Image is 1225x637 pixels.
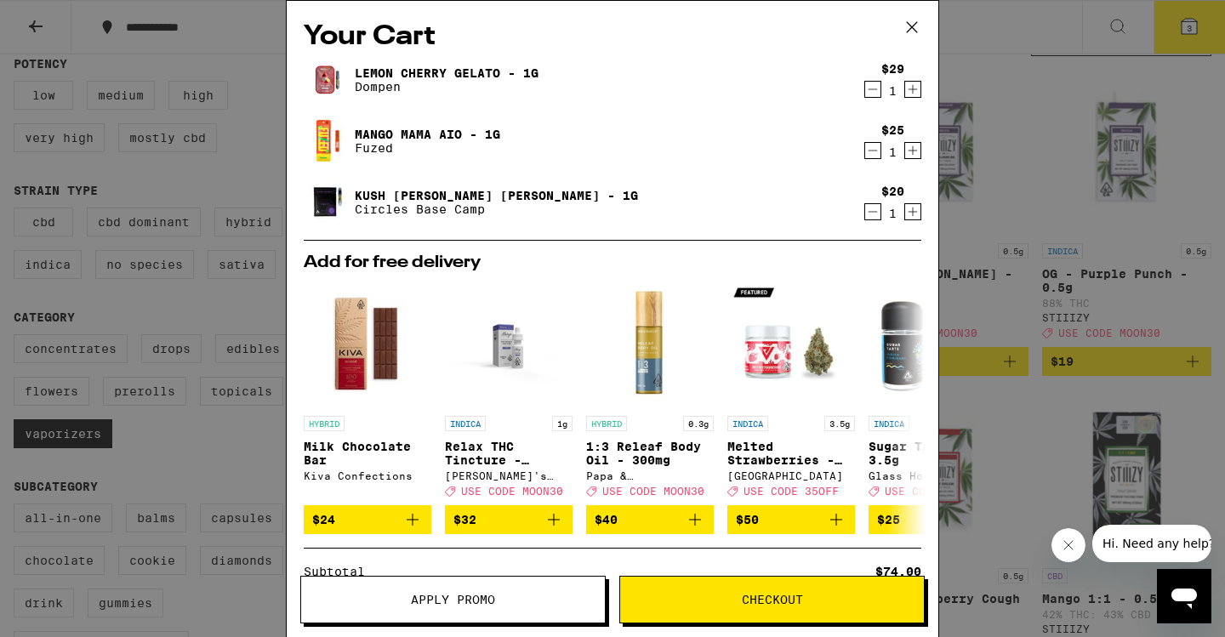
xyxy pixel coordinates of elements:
[869,505,996,534] button: Add to bag
[300,576,606,623] button: Apply Promo
[683,416,714,431] p: 0.3g
[877,513,900,526] span: $25
[445,470,573,481] div: [PERSON_NAME]'s Medicinals
[736,513,759,526] span: $50
[304,470,431,481] div: Kiva Confections
[304,280,431,407] img: Kiva Confections - Milk Chocolate Bar
[586,505,714,534] button: Add to bag
[881,62,904,76] div: $29
[869,440,996,467] p: Sugar Tarts - 3.5g
[727,280,855,505] a: Open page for Melted Strawberries - 3.5g from Ember Valley
[864,81,881,98] button: Decrement
[304,254,921,271] h2: Add for free delivery
[595,513,618,526] span: $40
[864,142,881,159] button: Decrement
[744,486,839,497] span: USE CODE 35OFF
[355,141,500,155] p: Fuzed
[552,416,573,431] p: 1g
[824,416,855,431] p: 3.5g
[445,416,486,431] p: INDICA
[1157,569,1211,623] iframe: Button to launch messaging window
[445,280,573,505] a: Open page for Relax THC Tincture - 1000mg from Mary's Medicinals
[10,12,122,26] span: Hi. Need any help?
[304,505,431,534] button: Add to bag
[727,470,855,481] div: [GEOGRAPHIC_DATA]
[586,416,627,431] p: HYBRID
[869,470,996,481] div: Glass House
[904,203,921,220] button: Increment
[727,440,855,467] p: Melted Strawberries - 3.5g
[304,440,431,467] p: Milk Chocolate Bar
[727,416,768,431] p: INDICA
[881,185,904,198] div: $20
[304,56,351,104] img: Lemon Cherry Gelato - 1g
[864,203,881,220] button: Decrement
[869,280,996,407] img: Glass House - Sugar Tarts - 3.5g
[312,513,335,526] span: $24
[355,128,500,141] a: Mango Mama AIO - 1g
[881,123,904,137] div: $25
[881,145,904,159] div: 1
[355,80,538,94] p: Dompen
[304,117,351,165] img: Mango Mama AIO - 1g
[304,179,351,226] img: Kush Berry Bliss - 1g
[869,416,909,431] p: INDICA
[586,280,714,407] img: Papa & Barkley - 1:3 Releaf Body Oil - 300mg
[453,513,476,526] span: $32
[885,486,987,497] span: USE CODE MOON30
[881,84,904,98] div: 1
[727,280,855,407] img: Ember Valley - Melted Strawberries - 3.5g
[1051,528,1085,562] iframe: Close message
[602,486,704,497] span: USE CODE MOON30
[1092,525,1211,562] iframe: Message from company
[355,189,638,202] a: Kush [PERSON_NAME] [PERSON_NAME] - 1g
[586,440,714,467] p: 1:3 Releaf Body Oil - 300mg
[304,280,431,505] a: Open page for Milk Chocolate Bar from Kiva Confections
[586,280,714,505] a: Open page for 1:3 Releaf Body Oil - 300mg from Papa & Barkley
[904,81,921,98] button: Increment
[445,440,573,467] p: Relax THC Tincture - 1000mg
[881,207,904,220] div: 1
[742,594,803,606] span: Checkout
[411,594,495,606] span: Apply Promo
[875,566,921,577] div: $74.00
[461,486,563,497] span: USE CODE MOON30
[355,66,538,80] a: Lemon Cherry Gelato - 1g
[904,142,921,159] button: Increment
[304,18,921,56] h2: Your Cart
[304,566,377,577] div: Subtotal
[586,470,714,481] div: Papa & [PERSON_NAME]
[355,202,638,216] p: Circles Base Camp
[445,280,573,407] img: Mary's Medicinals - Relax THC Tincture - 1000mg
[445,505,573,534] button: Add to bag
[619,576,925,623] button: Checkout
[727,505,855,534] button: Add to bag
[869,280,996,505] a: Open page for Sugar Tarts - 3.5g from Glass House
